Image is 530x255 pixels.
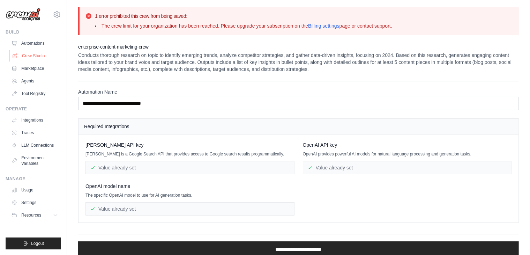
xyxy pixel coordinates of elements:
[85,183,130,190] span: OpenAI model name
[9,50,62,61] a: Crew Studio
[308,23,339,29] a: Billing settings
[95,22,392,29] li: The crew limit for your organization has been reached. Please upgrade your subscription on the pa...
[8,115,61,126] a: Integrations
[303,151,512,157] p: OpenAI provides powerful AI models for natural language processing and generation tasks.
[8,184,61,196] a: Usage
[8,63,61,74] a: Marketplace
[6,29,61,35] div: Build
[78,88,519,95] label: Automation Name
[8,38,61,49] a: Automations
[6,176,61,182] div: Manage
[31,241,44,246] span: Logout
[8,140,61,151] a: LLM Connections
[78,43,519,50] h2: enterprise-content-marketing-crew
[303,141,337,148] span: OpenAI API key
[8,127,61,138] a: Traces
[6,106,61,112] div: Operate
[8,75,61,87] a: Agents
[85,161,294,174] div: Value already set
[85,141,144,148] span: [PERSON_NAME] API key
[6,238,61,249] button: Logout
[8,197,61,208] a: Settings
[8,152,61,169] a: Environment Variables
[8,88,61,99] a: Tool Registry
[21,212,41,218] span: Resources
[78,52,519,73] p: Conducts thorough research on topic to identify emerging trends, analyze competitor strategies, a...
[8,210,61,221] button: Resources
[84,123,513,130] h4: Required Integrations
[95,13,392,20] h2: 1 error prohibited this crew from being saved:
[85,192,294,198] p: The specific OpenAI model to use for AI generation tasks.
[6,8,40,21] img: Logo
[85,202,294,216] div: Value already set
[303,161,512,174] div: Value already set
[85,151,294,157] p: [PERSON_NAME] is a Google Search API that provides access to Google search results programmatically.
